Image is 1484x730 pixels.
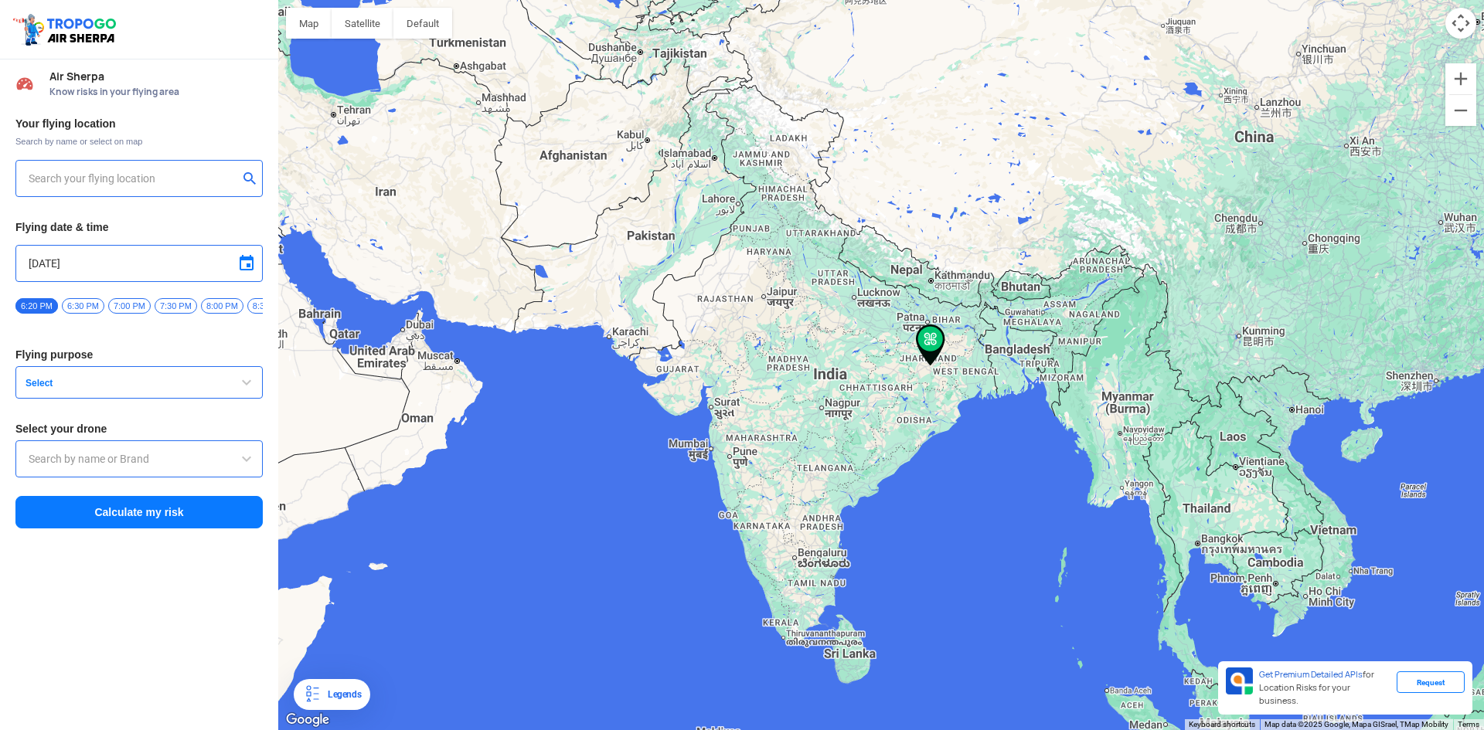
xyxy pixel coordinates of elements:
[1259,669,1363,680] span: Get Premium Detailed APIs
[201,298,243,314] span: 8:00 PM
[155,298,197,314] span: 7:30 PM
[108,298,151,314] span: 7:00 PM
[303,685,322,704] img: Legends
[49,86,263,98] span: Know risks in your flying area
[1226,667,1253,694] img: Premium APIs
[15,496,263,528] button: Calculate my risk
[286,8,332,39] button: Show street map
[12,12,121,47] img: ic_tgdronemaps.svg
[15,222,263,233] h3: Flying date & time
[29,169,238,188] input: Search your flying location
[322,685,361,704] div: Legends
[15,366,263,399] button: Select
[15,298,58,314] span: 6:20 PM
[15,74,34,93] img: Risk Scores
[282,710,333,730] a: Open this area in Google Maps (opens a new window)
[1253,667,1397,708] div: for Location Risks for your business.
[332,8,393,39] button: Show satellite imagery
[49,70,263,83] span: Air Sherpa
[19,377,213,389] span: Select
[15,135,263,148] span: Search by name or select on map
[1397,671,1465,693] div: Request
[247,298,290,314] span: 8:30 PM
[29,450,250,468] input: Search by name or Brand
[1445,8,1476,39] button: Map camera controls
[15,349,263,360] h3: Flying purpose
[1445,95,1476,126] button: Zoom out
[15,118,263,129] h3: Your flying location
[1189,719,1255,730] button: Keyboard shortcuts
[1264,720,1448,728] span: Map data ©2025 Google, Mapa GISrael, TMap Mobility
[62,298,104,314] span: 6:30 PM
[1445,63,1476,94] button: Zoom in
[282,710,333,730] img: Google
[15,423,263,434] h3: Select your drone
[1458,720,1479,728] a: Terms
[29,254,250,273] input: Select Date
